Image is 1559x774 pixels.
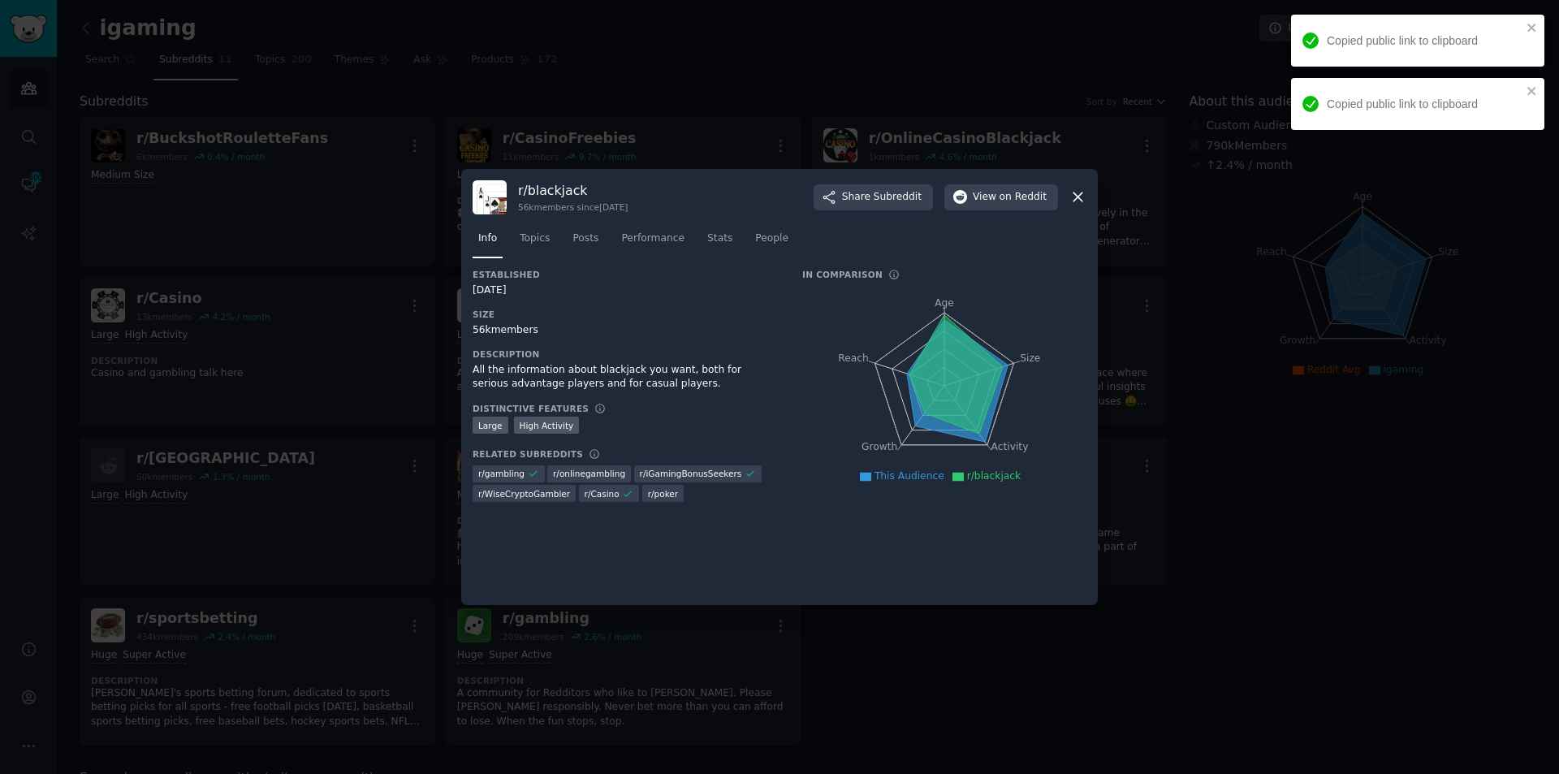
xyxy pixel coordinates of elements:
div: All the information about blackjack you want, both for serious advantage players and for casual p... [473,363,779,391]
img: blackjack [473,180,507,214]
span: r/ poker [648,488,678,499]
div: Copied public link to clipboard [1327,32,1522,50]
h3: Size [473,309,779,320]
div: 56k members since [DATE] [518,201,628,213]
a: Info [473,226,503,259]
span: r/ onlinegambling [553,468,625,479]
span: Subreddit [874,190,922,205]
a: Performance [615,226,690,259]
button: ShareSubreddit [814,184,933,210]
div: 56k members [473,323,779,338]
div: High Activity [514,417,580,434]
span: on Reddit [1000,190,1047,205]
div: Large [473,417,508,434]
span: Share [842,190,922,205]
a: Posts [567,226,604,259]
h3: Description [473,348,779,360]
tspan: Age [935,297,954,309]
span: Posts [572,231,598,246]
span: r/ iGamingBonusSeekers [640,468,742,479]
a: People [749,226,794,259]
h3: Established [473,269,779,280]
span: r/ gambling [478,468,525,479]
span: This Audience [875,470,944,482]
span: People [755,231,788,246]
span: r/blackjack [967,470,1021,482]
span: Performance [621,231,684,246]
button: close [1527,84,1538,97]
h3: Related Subreddits [473,448,583,460]
a: Topics [514,226,555,259]
span: Stats [707,231,732,246]
tspan: Growth [862,441,897,452]
tspan: Size [1020,352,1040,363]
span: Topics [520,231,550,246]
h3: Distinctive Features [473,403,589,414]
button: Viewon Reddit [944,184,1058,210]
span: r/ WiseCryptoGambler [478,488,570,499]
tspan: Activity [991,441,1029,452]
h3: In Comparison [802,269,883,280]
div: [DATE] [473,283,779,298]
h3: r/ blackjack [518,182,628,199]
a: Stats [702,226,738,259]
span: r/ Casino [585,488,620,499]
div: Copied public link to clipboard [1327,96,1522,113]
span: View [973,190,1047,205]
span: Info [478,231,497,246]
button: close [1527,21,1538,34]
tspan: Reach [838,352,869,363]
